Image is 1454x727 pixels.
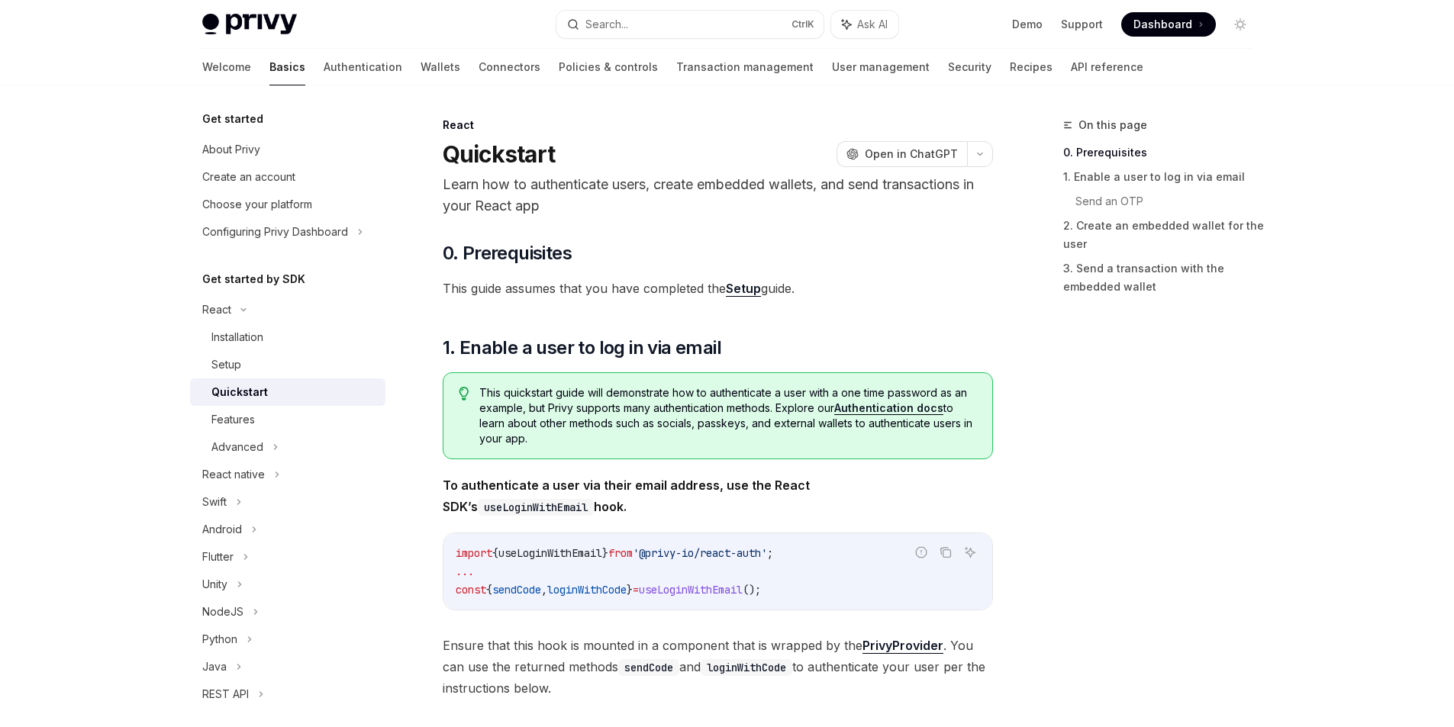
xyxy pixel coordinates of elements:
[486,583,492,597] span: {
[211,355,241,374] div: Setup
[602,546,608,560] span: }
[202,575,227,594] div: Unity
[479,385,976,446] span: This quickstart guide will demonstrate how to authenticate a user with a one time password as an ...
[556,11,824,38] button: Search...CtrlK
[837,141,967,167] button: Open in ChatGPT
[834,401,943,415] a: Authentication docs
[639,583,743,597] span: useLoginWithEmail
[701,659,792,676] code: loginWithCode
[498,546,602,560] span: useLoginWithEmail
[948,49,991,85] a: Security
[1121,12,1216,37] a: Dashboard
[1061,17,1103,32] a: Support
[443,174,993,217] p: Learn how to authenticate users, create embedded wallets, and send transactions in your React app
[831,11,898,38] button: Ask AI
[443,241,572,265] span: 0. Prerequisites
[960,542,980,562] button: Ask AI
[832,49,930,85] a: User management
[202,168,295,186] div: Create an account
[190,323,385,351] a: Installation
[1010,49,1053,85] a: Recipes
[492,546,498,560] span: {
[456,565,474,578] span: ...
[1063,214,1265,256] a: 2. Create an embedded wallet for the user
[459,387,469,400] svg: Tip
[202,195,312,214] div: Choose your platform
[633,583,639,597] span: =
[202,14,297,35] img: light logo
[443,635,993,699] span: Ensure that this hook is mounted in a component that is wrapped by the . You can use the returned...
[443,278,993,299] span: This guide assumes that you have completed the guide.
[479,49,540,85] a: Connectors
[211,410,255,429] div: Features
[743,583,761,597] span: ();
[767,546,773,560] span: ;
[627,583,633,597] span: }
[862,638,943,654] a: PrivyProvider
[857,17,888,32] span: Ask AI
[202,685,249,703] div: REST API
[211,328,263,346] div: Installation
[559,49,658,85] a: Policies & controls
[456,546,492,560] span: import
[443,117,993,133] div: React
[190,406,385,433] a: Features
[865,146,958,162] span: Open in ChatGPT
[1075,189,1265,214] a: Send an OTP
[211,383,268,401] div: Quickstart
[1078,116,1147,134] span: On this page
[202,49,251,85] a: Welcome
[608,546,633,560] span: from
[1012,17,1043,32] a: Demo
[202,140,260,159] div: About Privy
[202,548,234,566] div: Flutter
[478,499,594,516] code: useLoginWithEmail
[202,301,231,319] div: React
[211,438,263,456] div: Advanced
[911,542,931,562] button: Report incorrect code
[547,583,627,597] span: loginWithCode
[190,191,385,218] a: Choose your platform
[190,136,385,163] a: About Privy
[324,49,402,85] a: Authentication
[1063,256,1265,299] a: 3. Send a transaction with the embedded wallet
[202,520,242,539] div: Android
[443,140,556,168] h1: Quickstart
[202,493,227,511] div: Swift
[492,583,541,597] span: sendCode
[1071,49,1143,85] a: API reference
[202,603,243,621] div: NodeJS
[1133,17,1192,32] span: Dashboard
[936,542,956,562] button: Copy the contents from the code block
[202,658,227,676] div: Java
[202,465,265,484] div: React native
[202,630,237,648] div: Python
[421,49,460,85] a: Wallets
[190,163,385,191] a: Create an account
[633,546,767,560] span: '@privy-io/react-auth'
[202,223,348,241] div: Configuring Privy Dashboard
[1063,165,1265,189] a: 1. Enable a user to log in via email
[585,15,628,34] div: Search...
[791,18,814,31] span: Ctrl K
[443,478,810,514] strong: To authenticate a user via their email address, use the React SDK’s hook.
[190,351,385,378] a: Setup
[190,378,385,406] a: Quickstart
[456,583,486,597] span: const
[1228,12,1253,37] button: Toggle dark mode
[1063,140,1265,165] a: 0. Prerequisites
[202,110,263,128] h5: Get started
[202,270,305,288] h5: Get started by SDK
[676,49,814,85] a: Transaction management
[541,583,547,597] span: ,
[269,49,305,85] a: Basics
[618,659,679,676] code: sendCode
[726,281,761,297] a: Setup
[443,336,721,360] span: 1. Enable a user to log in via email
